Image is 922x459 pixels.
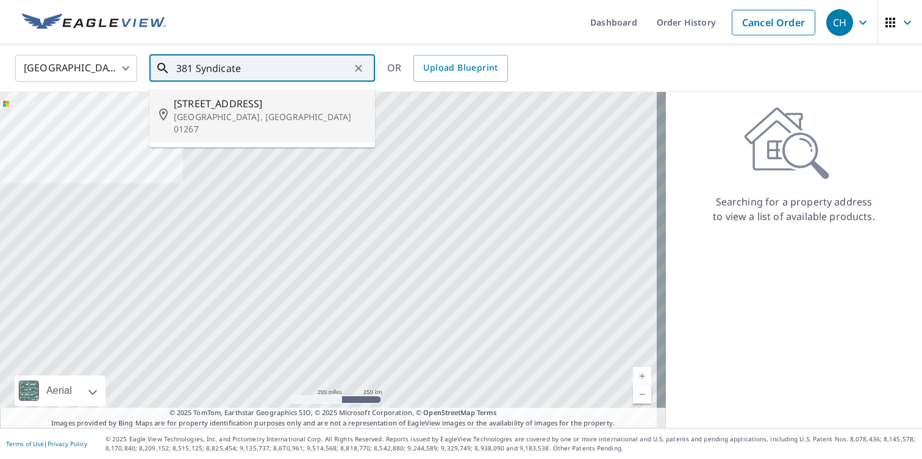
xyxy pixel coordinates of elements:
[6,440,87,447] p: |
[6,439,44,448] a: Terms of Use
[15,375,105,406] div: Aerial
[15,51,137,85] div: [GEOGRAPHIC_DATA]
[105,435,916,453] p: © 2025 Eagle View Technologies, Inc. and Pictometry International Corp. All Rights Reserved. Repo...
[22,13,166,32] img: EV Logo
[633,367,651,385] a: Current Level 5, Zoom In
[43,375,76,406] div: Aerial
[170,408,497,418] span: © 2025 TomTom, Earthstar Geographics SIO, © 2025 Microsoft Corporation, ©
[712,194,876,224] p: Searching for a property address to view a list of available products.
[176,51,350,85] input: Search by address or latitude-longitude
[413,55,507,82] a: Upload Blueprint
[732,10,815,35] a: Cancel Order
[48,439,87,448] a: Privacy Policy
[477,408,497,417] a: Terms
[174,111,365,135] p: [GEOGRAPHIC_DATA], [GEOGRAPHIC_DATA] 01267
[350,60,367,77] button: Clear
[387,55,508,82] div: OR
[423,60,498,76] span: Upload Blueprint
[633,385,651,404] a: Current Level 5, Zoom Out
[174,96,365,111] span: [STREET_ADDRESS]
[826,9,853,36] div: CH
[423,408,474,417] a: OpenStreetMap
